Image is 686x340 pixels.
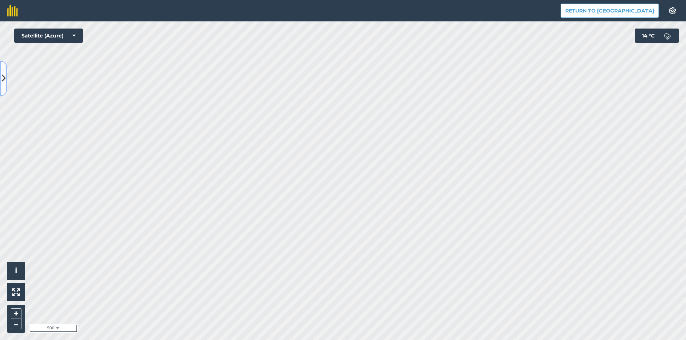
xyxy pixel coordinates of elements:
span: i [15,266,17,275]
button: i [7,262,25,280]
img: fieldmargin Logo [7,5,18,16]
button: + [11,308,21,319]
button: Return to [GEOGRAPHIC_DATA] [561,4,659,18]
img: A cog icon [668,7,677,14]
img: Four arrows, one pointing top left, one top right, one bottom right and the last bottom left [12,288,20,296]
button: – [11,319,21,329]
button: Satellite (Azure) [14,29,83,43]
span: 14 ° C [642,29,655,43]
img: svg+xml;base64,PD94bWwgdmVyc2lvbj0iMS4wIiBlbmNvZGluZz0idXRmLTgiPz4KPCEtLSBHZW5lcmF0b3I6IEFkb2JlIE... [660,29,675,43]
button: 14 °C [635,29,679,43]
